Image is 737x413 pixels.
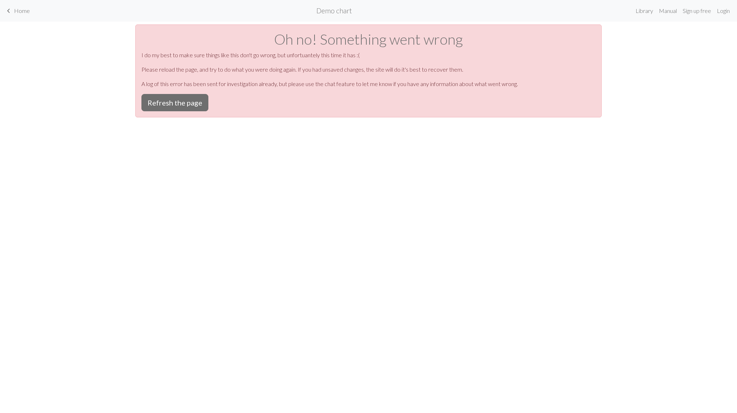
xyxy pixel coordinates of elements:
a: Library [633,4,656,18]
a: Sign up free [680,4,714,18]
span: Home [14,7,30,14]
button: Refresh the page [141,94,208,111]
a: Manual [656,4,680,18]
a: Home [4,5,30,17]
span: keyboard_arrow_left [4,6,13,16]
h2: Demo chart [316,6,352,15]
p: I do my best to make sure things like this don't go wrong, but unfortuantely this time it has :( [141,51,596,59]
p: Please reload the page, and try to do what you were doing again. If you had unsaved changes, the ... [141,65,596,74]
h1: Oh no! Something went wrong [141,31,596,48]
a: Login [714,4,733,18]
p: A log of this error has been sent for investigation already, but please use the chat feature to l... [141,80,596,88]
